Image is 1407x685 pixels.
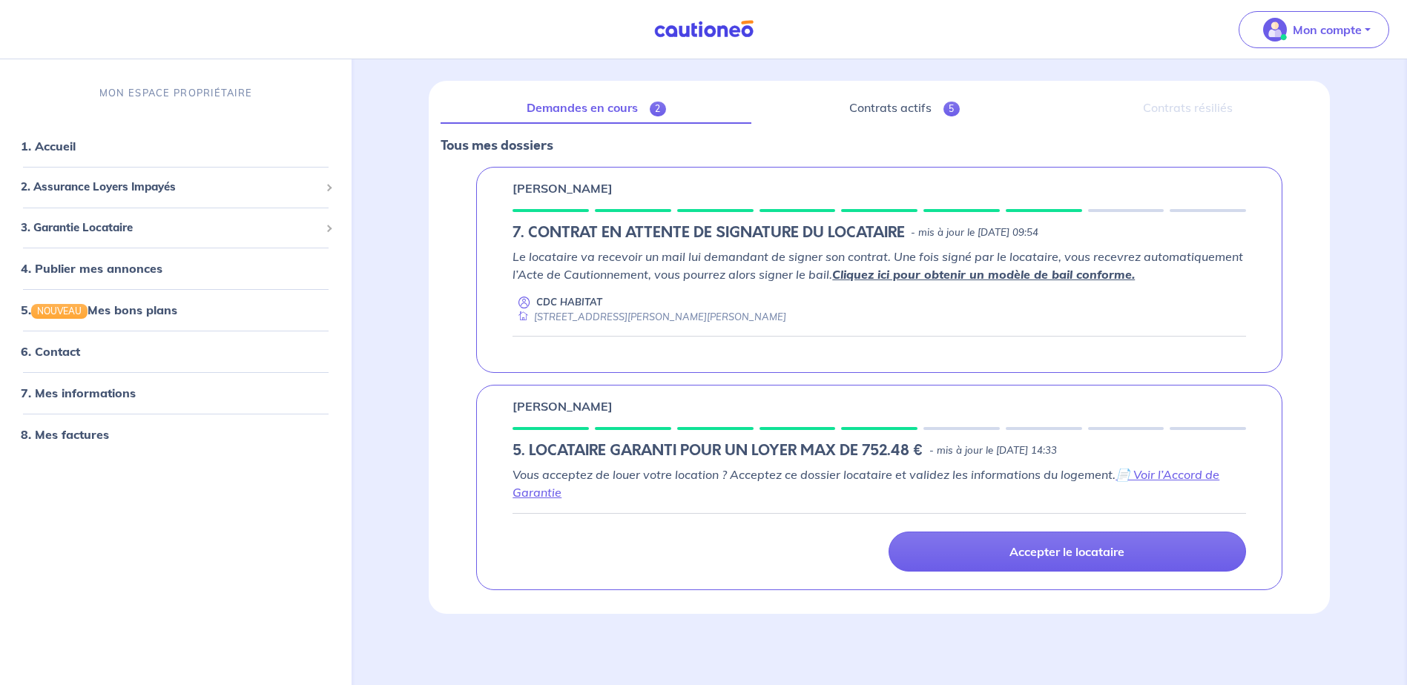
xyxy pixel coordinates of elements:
[513,397,613,415] p: [PERSON_NAME]
[6,132,346,162] div: 1. Accueil
[513,310,786,324] div: [STREET_ADDRESS][PERSON_NAME][PERSON_NAME]
[1293,21,1362,39] p: Mon compte
[21,345,80,360] a: 6. Contact
[1009,544,1124,559] p: Accepter le locataire
[441,136,1318,155] p: Tous mes dossiers
[763,93,1045,124] a: Contrats actifs5
[441,93,751,124] a: Demandes en cours2
[513,179,613,197] p: [PERSON_NAME]
[832,267,1135,282] a: Cliquez ici pour obtenir un modèle de bail conforme.
[536,295,602,309] p: CDC HABITAT
[21,179,320,196] span: 2. Assurance Loyers Impayés
[911,225,1038,240] p: - mis à jour le [DATE] 09:54
[21,303,177,318] a: 5.NOUVEAUMes bons plans
[513,224,905,242] h5: 7. CONTRAT EN ATTENTE DE SIGNATURE DU LOCATAIRE
[889,532,1246,572] a: Accepter le locataire
[513,442,923,460] h5: 5. LOCATAIRE GARANTI POUR UN LOYER MAX DE 752.48 €
[513,467,1219,500] em: Vous acceptez de louer votre location ? Acceptez ce dossier locataire et validez les informations...
[6,173,346,202] div: 2. Assurance Loyers Impayés
[1263,18,1287,42] img: illu_account_valid_menu.svg
[21,386,136,401] a: 7. Mes informations
[99,86,252,100] p: MON ESPACE PROPRIÉTAIRE
[943,102,960,116] span: 5
[6,296,346,325] div: 5.NOUVEAUMes bons plans
[650,102,667,116] span: 2
[21,219,320,236] span: 3. Garantie Locataire
[513,442,1246,460] div: state: LANDLORD-CONTACT-IN-PENDING, Context: IN-LANDLORD,IN-LANDLORD
[648,20,759,39] img: Cautioneo
[6,337,346,367] div: 6. Contact
[513,224,1246,242] div: state: RENTER-PAYMENT-METHOD-IN-PROGRESS, Context: IN-LANDLORD,IS-GL-CAUTION-IN-LANDLORD
[6,214,346,242] div: 3. Garantie Locataire
[6,379,346,408] div: 7. Mes informations
[21,428,109,443] a: 8. Mes factures
[21,139,76,154] a: 1. Accueil
[513,249,1243,282] em: Le locataire va recevoir un mail lui demandant de signer son contrat. Une fois signé par le locat...
[1239,11,1389,48] button: illu_account_valid_menu.svgMon compte
[21,262,162,277] a: 4. Publier mes annonces
[6,420,346,450] div: 8. Mes factures
[6,254,346,284] div: 4. Publier mes annonces
[929,443,1057,458] p: - mis à jour le [DATE] 14:33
